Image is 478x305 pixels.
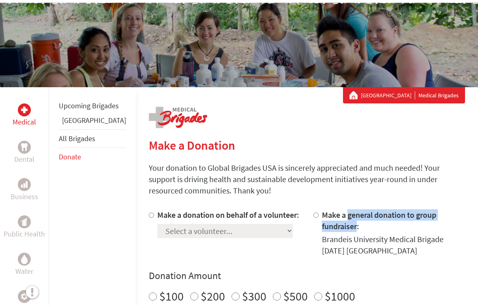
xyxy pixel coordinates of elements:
[21,181,28,188] img: Business
[4,228,45,240] p: Public Health
[149,107,207,128] img: logo-medical.png
[361,91,415,99] a: [GEOGRAPHIC_DATA]
[18,141,31,154] div: Dental
[11,178,38,202] a: BusinessBusiness
[18,178,31,191] div: Business
[159,288,184,304] label: $100
[201,288,225,304] label: $200
[21,254,28,264] img: Water
[15,253,33,277] a: WaterWater
[59,115,126,129] li: Belize
[18,215,31,228] div: Public Health
[322,234,465,256] div: Brandeis University Medical Brigade [DATE] [GEOGRAPHIC_DATA]
[21,293,28,300] img: Engineering
[14,141,34,165] a: DentalDental
[349,91,459,99] div: Medical Brigades
[283,288,308,304] label: $500
[13,116,36,128] p: Medical
[59,101,119,110] a: Upcoming Brigades
[157,210,299,220] label: Make a donation on behalf of a volunteer:
[242,288,266,304] label: $300
[18,290,31,303] div: Engineering
[149,269,465,282] h4: Donation Amount
[59,129,126,148] li: All Brigades
[21,143,28,151] img: Dental
[325,288,355,304] label: $1000
[59,152,81,161] a: Donate
[59,148,126,166] li: Donate
[15,266,33,277] p: Water
[59,97,126,115] li: Upcoming Brigades
[149,138,465,152] h2: Make a Donation
[4,215,45,240] a: Public HealthPublic Health
[21,107,28,113] img: Medical
[11,191,38,202] p: Business
[62,116,126,125] a: [GEOGRAPHIC_DATA]
[18,253,31,266] div: Water
[21,218,28,226] img: Public Health
[18,103,31,116] div: Medical
[13,103,36,128] a: MedicalMedical
[59,134,95,143] a: All Brigades
[322,210,436,231] label: Make a general donation to group fundraiser:
[149,162,465,196] p: Your donation to Global Brigades USA is sincerely appreciated and much needed! Your support is dr...
[14,154,34,165] p: Dental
